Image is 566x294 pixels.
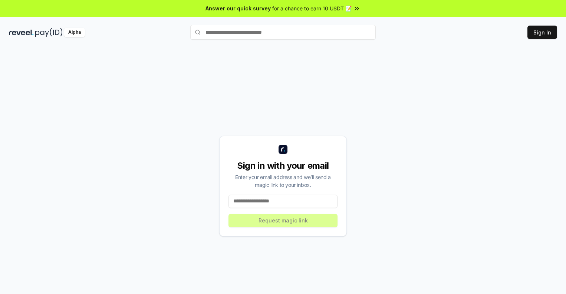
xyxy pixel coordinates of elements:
[228,160,338,172] div: Sign in with your email
[527,26,557,39] button: Sign In
[9,28,34,37] img: reveel_dark
[228,173,338,189] div: Enter your email address and we’ll send a magic link to your inbox.
[205,4,271,12] span: Answer our quick survey
[272,4,352,12] span: for a chance to earn 10 USDT 📝
[279,145,287,154] img: logo_small
[64,28,85,37] div: Alpha
[35,28,63,37] img: pay_id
